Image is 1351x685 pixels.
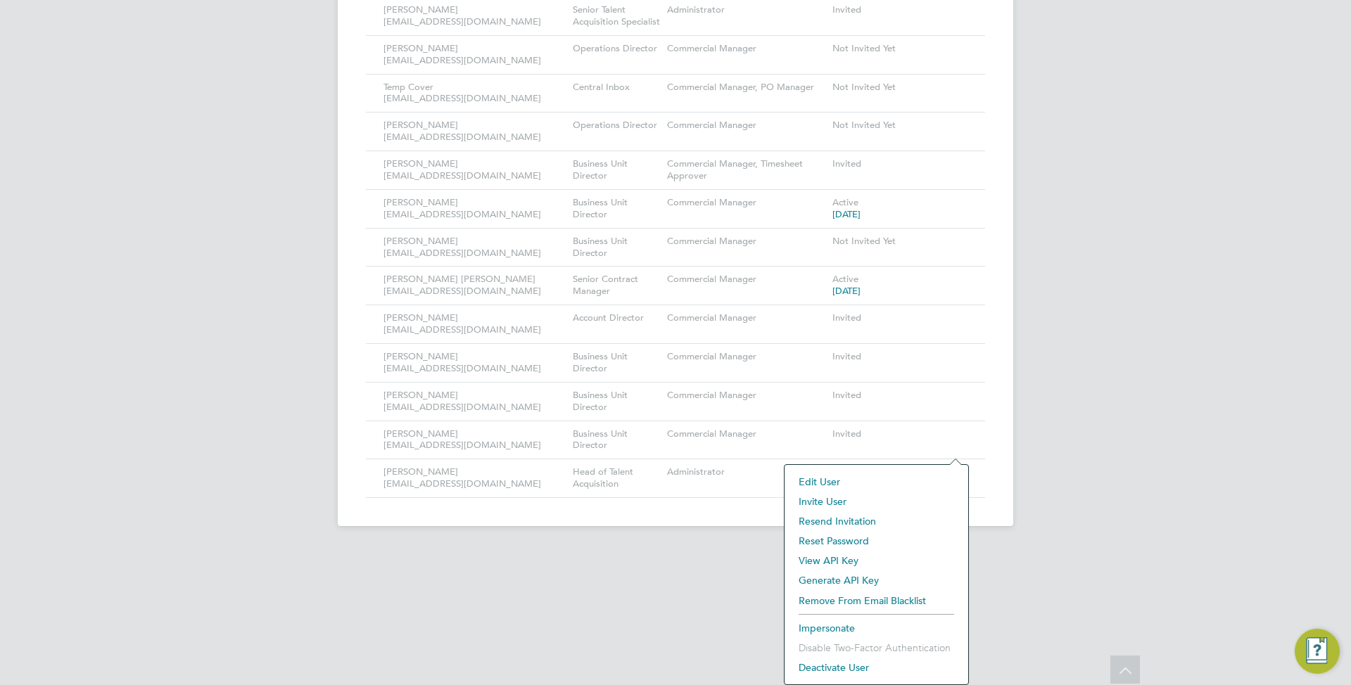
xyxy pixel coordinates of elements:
div: Business Unit Director [569,229,664,267]
div: [PERSON_NAME] [EMAIL_ADDRESS][DOMAIN_NAME] [380,459,569,497]
div: Senior Contract Manager [569,267,664,305]
li: Disable Two-Factor Authentication [792,638,961,658]
div: Commercial Manager [664,229,829,255]
div: Commercial Manager [664,36,829,62]
div: Commercial Manager, PO Manager [664,75,829,101]
div: [PERSON_NAME] [EMAIL_ADDRESS][DOMAIN_NAME] [380,344,569,382]
div: Business Unit Director [569,344,664,382]
div: Business Unit Director [569,421,664,459]
div: Commercial Manager [664,190,829,216]
div: Commercial Manager [664,344,829,370]
div: [PERSON_NAME] [EMAIL_ADDRESS][DOMAIN_NAME] [380,113,569,151]
div: Not Invited Yet [829,113,971,139]
div: Commercial Manager [664,113,829,139]
div: Account Director [569,305,664,331]
li: Reset Password [792,531,961,551]
div: Commercial Manager [664,383,829,409]
div: Active [829,459,971,497]
div: Temp Cover [EMAIL_ADDRESS][DOMAIN_NAME] [380,75,569,113]
li: Resend Invitation [792,511,961,531]
div: Active [829,267,971,305]
div: Business Unit Director [569,190,664,228]
li: Edit User [792,472,961,492]
li: Deactivate User [792,658,961,677]
div: [PERSON_NAME] [PERSON_NAME] [EMAIL_ADDRESS][DOMAIN_NAME] [380,267,569,305]
span: [DATE] [832,208,861,220]
div: Invited [829,383,971,409]
div: Head of Talent Acquisition [569,459,664,497]
div: Not Invited Yet [829,75,971,101]
div: Not Invited Yet [829,36,971,62]
div: [PERSON_NAME] [EMAIL_ADDRESS][DOMAIN_NAME] [380,151,569,189]
div: [PERSON_NAME] [EMAIL_ADDRESS][DOMAIN_NAME] [380,305,569,343]
div: Commercial Manager [664,267,829,293]
li: Invite User [792,492,961,511]
div: Business Unit Director [569,383,664,421]
div: Operations Director [569,113,664,139]
div: Central Inbox [569,75,664,101]
div: [PERSON_NAME] [EMAIL_ADDRESS][DOMAIN_NAME] [380,190,569,228]
div: Administrator [664,459,829,485]
div: Invited [829,421,971,447]
div: [PERSON_NAME] [EMAIL_ADDRESS][DOMAIN_NAME] [380,421,569,459]
div: Invited [829,305,971,331]
div: Invited [829,151,971,177]
li: Impersonate [792,618,961,638]
li: Generate API Key [792,570,961,590]
button: Engage Resource Center [1295,629,1340,674]
span: [DATE] [832,285,861,297]
div: [PERSON_NAME] [EMAIL_ADDRESS][DOMAIN_NAME] [380,36,569,74]
div: Commercial Manager [664,421,829,447]
div: Business Unit Director [569,151,664,189]
div: Commercial Manager, Timesheet Approver [664,151,829,189]
li: Remove From Email Blacklist [792,591,961,610]
div: Invited [829,344,971,370]
div: Not Invited Yet [829,229,971,255]
div: [PERSON_NAME] [EMAIL_ADDRESS][DOMAIN_NAME] [380,229,569,267]
div: Active [829,190,971,228]
div: [PERSON_NAME] [EMAIL_ADDRESS][DOMAIN_NAME] [380,383,569,421]
li: View API Key [792,551,961,570]
div: Operations Director [569,36,664,62]
div: Commercial Manager [664,305,829,331]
